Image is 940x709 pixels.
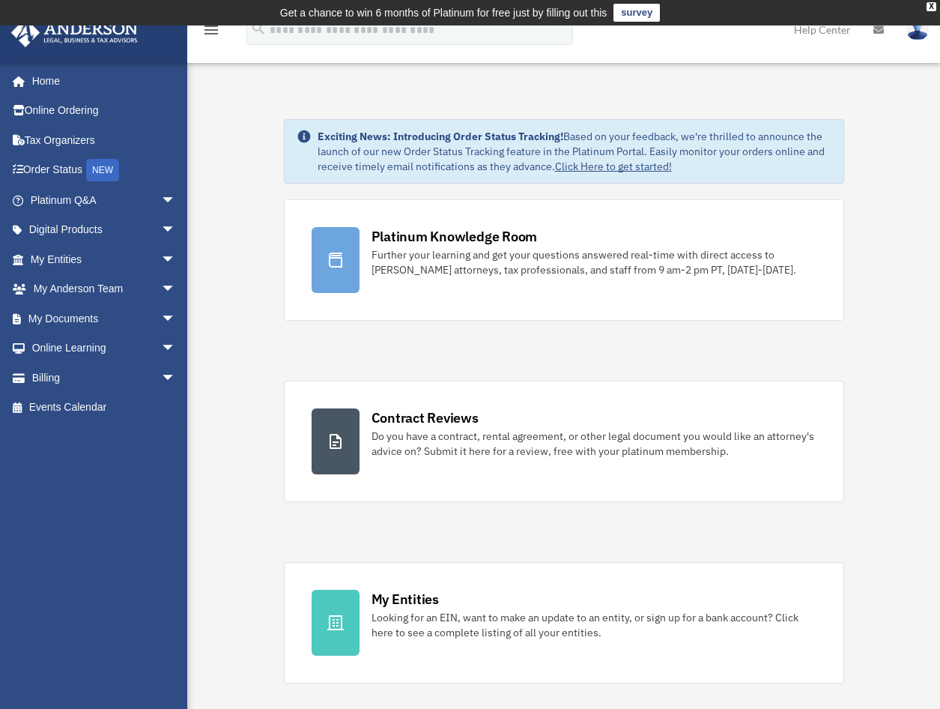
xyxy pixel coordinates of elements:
a: My Entities Looking for an EIN, want to make an update to an entity, or sign up for a bank accoun... [284,562,844,684]
a: My Anderson Teamarrow_drop_down [10,274,198,304]
div: close [927,2,936,11]
span: arrow_drop_down [161,215,191,246]
span: arrow_drop_down [161,334,191,364]
a: Platinum Knowledge Room Further your learning and get your questions answered real-time with dire... [284,199,844,321]
a: Billingarrow_drop_down [10,363,198,393]
span: arrow_drop_down [161,274,191,305]
a: Contract Reviews Do you have a contract, rental agreement, or other legal document you would like... [284,381,844,502]
a: Tax Organizers [10,125,198,155]
div: Based on your feedback, we're thrilled to announce the launch of our new Order Status Tracking fe... [318,129,831,174]
span: arrow_drop_down [161,185,191,216]
img: Anderson Advisors Platinum Portal [7,18,142,47]
strong: Exciting News: Introducing Order Status Tracking! [318,130,563,143]
a: My Entitiesarrow_drop_down [10,244,198,274]
a: Home [10,66,191,96]
a: Click Here to get started! [555,160,672,173]
div: Contract Reviews [372,408,479,427]
div: My Entities [372,590,439,609]
a: Events Calendar [10,393,198,423]
img: User Pic [906,19,929,40]
div: Further your learning and get your questions answered real-time with direct access to [PERSON_NAM... [372,247,816,277]
div: Platinum Knowledge Room [372,227,538,246]
div: Looking for an EIN, want to make an update to an entity, or sign up for a bank account? Click her... [372,610,816,640]
a: Platinum Q&Aarrow_drop_down [10,185,198,215]
span: arrow_drop_down [161,304,191,334]
div: Get a chance to win 6 months of Platinum for free just by filling out this [280,4,607,22]
div: NEW [86,159,119,181]
a: survey [613,4,660,22]
a: Online Learningarrow_drop_down [10,334,198,363]
span: arrow_drop_down [161,363,191,393]
a: menu [202,26,220,39]
span: arrow_drop_down [161,244,191,275]
div: Do you have a contract, rental agreement, or other legal document you would like an attorney's ad... [372,429,816,459]
a: Digital Productsarrow_drop_down [10,215,198,245]
a: Order StatusNEW [10,155,198,186]
i: search [250,20,267,37]
i: menu [202,21,220,39]
a: Online Ordering [10,96,198,126]
a: My Documentsarrow_drop_down [10,304,198,334]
